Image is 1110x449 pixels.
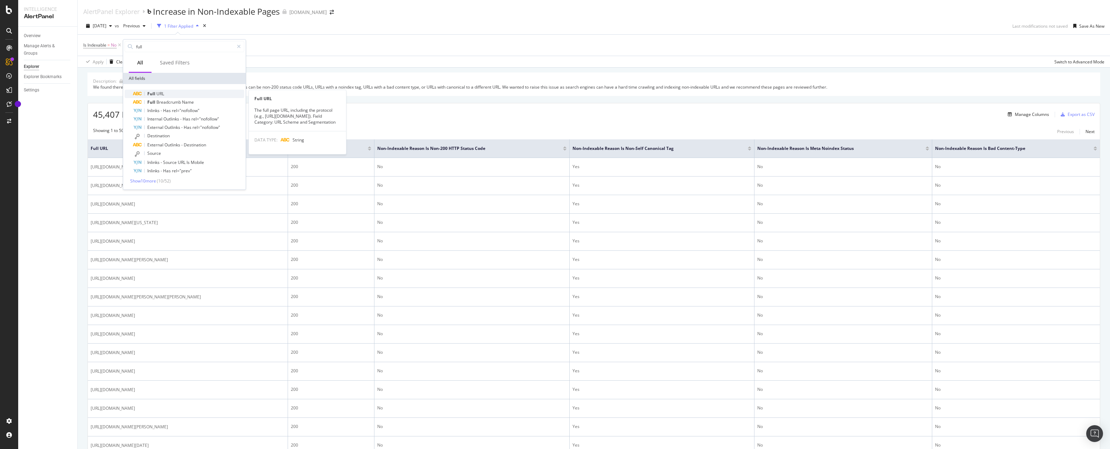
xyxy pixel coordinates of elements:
span: Full [147,91,156,97]
div: No [757,312,929,318]
div: Yes [572,442,751,448]
span: - [181,124,184,130]
div: Yes [572,275,751,281]
div: Manage Columns [1015,111,1049,117]
button: Save As New [1070,20,1104,32]
span: rel="nofollow" [192,124,220,130]
span: External [147,124,164,130]
span: [URL][DOMAIN_NAME] [91,238,135,245]
span: = [107,42,110,48]
span: No [111,40,117,50]
div: No [377,442,567,448]
div: No [935,164,1097,170]
div: No [377,201,567,207]
div: 200 [291,386,371,393]
span: Inlinks [147,168,161,174]
div: 200 [291,442,371,448]
span: - [180,116,183,122]
div: No [935,368,1097,374]
div: Settings [24,87,39,94]
input: Search by field name [135,41,234,52]
div: No [757,368,929,374]
div: 200 [291,256,371,263]
a: Manage Alerts & Groups [24,42,72,57]
span: DATA TYPE: [254,137,277,143]
div: Save As New [1079,23,1104,29]
div: No [935,386,1097,393]
span: External [147,142,164,148]
div: No [935,442,1097,448]
div: No [935,201,1097,207]
div: Yes [572,293,751,300]
a: Settings [24,87,72,94]
div: Yes [572,256,751,263]
div: AlertPanel [24,13,72,21]
div: No [757,201,929,207]
div: Yes [572,312,751,318]
div: Yes [572,238,751,244]
span: [URL][DOMAIN_NAME] [91,331,135,338]
div: No [935,293,1097,300]
div: No [935,256,1097,263]
div: 200 [291,275,371,281]
div: 200 [291,238,371,244]
span: Internal [147,116,163,122]
a: Overview [24,32,72,40]
div: No [377,182,567,188]
div: No [757,331,929,337]
div: Explorer Bookmarks [24,73,62,81]
div: Intelligence [24,6,72,13]
div: No [935,275,1097,281]
div: Open Intercom Messenger [1086,425,1103,442]
div: No [935,405,1097,411]
div: Apply [93,59,104,65]
div: No [757,293,929,300]
button: Clear [107,56,127,67]
div: No [377,331,567,337]
div: No [377,256,567,263]
span: Name [182,99,194,105]
span: Mobile [191,159,204,165]
div: Manage Alerts & Groups [24,42,66,57]
div: Full URL [249,96,346,102]
div: No [377,405,567,411]
div: Export as CSV [1068,111,1095,117]
span: vs [115,23,120,29]
span: Has [163,168,172,174]
button: Manage Columns [1005,110,1049,119]
div: Showing 1 to 50 of 45,407 entries [93,127,158,136]
div: No [377,293,567,300]
div: Overview [24,32,41,40]
button: Previous [1057,127,1074,136]
div: Yes [572,423,751,430]
span: [URL][DOMAIN_NAME] [91,368,135,375]
span: - [161,168,163,174]
div: Previous [1057,129,1074,134]
div: No [757,238,929,244]
span: Full URL [91,145,271,152]
div: No [935,219,1097,226]
div: Next [1086,129,1095,134]
button: Apply [83,56,104,67]
div: arrow-right-arrow-left [330,10,334,15]
div: No [757,182,929,188]
a: Explorer Bookmarks [24,73,72,81]
span: [URL][DOMAIN_NAME][PERSON_NAME][PERSON_NAME] [91,293,201,301]
a: AlertPanel Explorer [83,8,140,15]
div: All fields [123,73,246,84]
div: No [377,275,567,281]
span: Is [187,159,191,165]
div: No [757,219,929,226]
span: [URL][DOMAIN_NAME] [91,349,135,356]
div: Saved Filters [160,59,190,66]
div: No [757,275,929,281]
div: 200 [291,423,371,430]
div: 200 [291,164,371,170]
span: [URL][DOMAIN_NAME][PERSON_NAME] [91,423,168,430]
span: - [181,142,184,148]
span: URL [156,91,164,97]
div: Yes [572,164,751,170]
div: 200 [291,368,371,374]
span: [URL][DOMAIN_NAME][US_STATE] [91,219,158,226]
